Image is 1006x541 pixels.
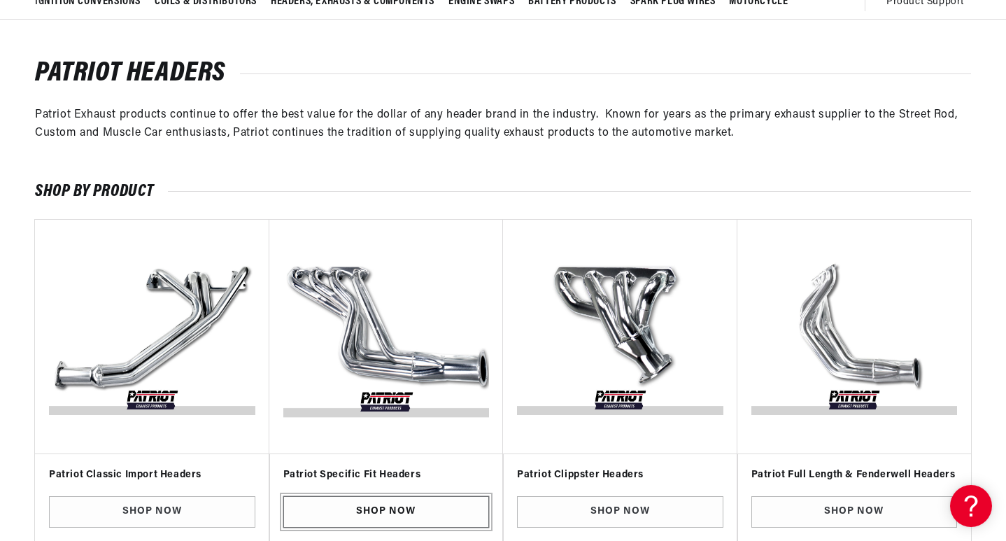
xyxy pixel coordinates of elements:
[517,496,723,528] a: Shop Now
[283,496,490,528] a: Shop Now
[751,496,958,528] a: Shop Now
[517,468,723,482] h3: Patriot Clippster Headers
[283,468,490,482] h3: Patriot Specific Fit Headers
[49,468,255,482] h3: Patriot Classic Import Headers
[517,234,723,440] img: Patriot-Clippster-Headers-v1588104121313.jpg
[280,231,492,443] img: Patriot-Specific-Fit-Headers-v1588104112434.jpg
[35,62,971,85] h1: Patriot Headers
[49,234,255,440] img: Patriot-Classic-Import-Headers-v1588104940254.jpg
[35,106,971,142] p: Patriot Exhaust products continue to offer the best value for the dollar of any header brand in t...
[49,496,255,528] a: Shop Now
[35,185,971,199] h2: SHOP BY PRODUCT
[751,234,958,440] img: Patriot-Fenderwell-111-v1590437195265.jpg
[751,468,958,482] h3: Patriot Full Length & Fenderwell Headers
